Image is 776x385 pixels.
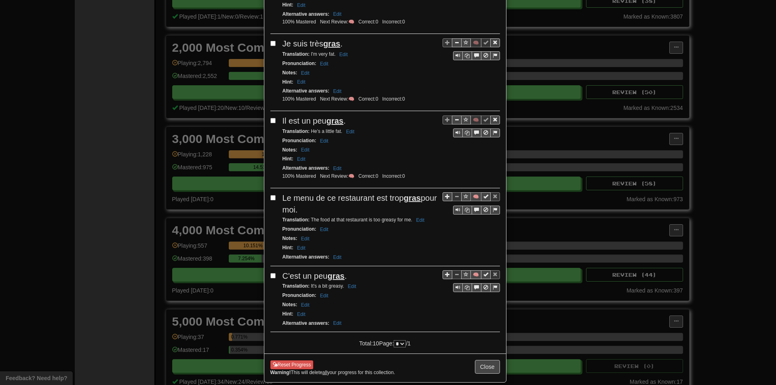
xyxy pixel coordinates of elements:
button: Edit [318,291,331,300]
li: Next Review: 🧠 [318,173,356,180]
button: Edit [337,50,350,59]
button: Edit [299,301,312,309]
button: Edit [299,69,312,78]
strong: Hint : [283,2,293,8]
strong: Warning! [270,370,291,375]
button: Edit [331,253,344,262]
div: Sentence controls [453,51,500,60]
button: Reset Progress [270,360,314,369]
strong: Hint : [283,311,293,317]
li: Incorrect: 0 [380,96,407,103]
button: 🧠 [470,192,481,201]
button: Edit [331,10,344,19]
li: Correct: 0 [356,19,380,25]
small: The food at that restaurant is too greasy for me. [283,217,427,223]
div: Total: 10 Page: / 1 [345,336,425,347]
li: 100% Mastered [280,173,318,180]
strong: Pronunciation : [283,61,316,66]
button: Edit [295,155,308,164]
small: I'm very fat. [283,51,350,57]
button: Edit [331,87,344,96]
button: 🧠 [470,38,481,47]
strong: Hint : [283,245,293,250]
li: Next Review: 🧠 [318,19,356,25]
strong: Pronunciation : [283,226,316,232]
button: Edit [299,234,312,243]
button: Edit [318,225,331,234]
button: Edit [318,137,331,145]
span: C'est un peu . [283,271,347,280]
button: Edit [346,282,359,291]
strong: Pronunciation : [283,138,316,143]
strong: Translation : [283,128,310,134]
strong: Notes : [283,70,297,76]
button: Edit [295,78,308,86]
strong: Hint : [283,79,293,85]
strong: Alternative answers : [283,11,329,17]
strong: Alternative answers : [283,88,329,94]
span: Je suis très . [283,39,343,48]
li: Incorrect: 0 [380,173,407,180]
u: all [323,370,327,375]
div: Sentence controls [443,270,500,292]
div: Sentence controls [443,38,500,60]
div: Sentence controls [443,115,500,137]
strong: Translation : [283,283,310,289]
u: gras [404,194,421,202]
button: Edit [331,164,344,173]
button: Edit [295,310,308,319]
button: Close [475,360,500,374]
div: Sentence controls [453,206,500,215]
li: Incorrect: 0 [380,19,407,25]
button: 🧠 [470,270,481,279]
button: Edit [318,59,331,68]
u: gras [326,116,343,125]
li: Next Review: 🧠 [318,96,356,103]
strong: Alternative answers : [283,165,329,171]
li: 100% Mastered [280,19,318,25]
div: Sentence controls [453,128,500,137]
button: Edit [344,127,357,136]
li: Correct: 0 [356,96,380,103]
li: Correct: 0 [356,173,380,180]
strong: Alternative answers : [283,320,329,326]
u: gras [327,271,344,280]
button: Edit [413,216,427,225]
button: Edit [331,319,344,328]
li: 100% Mastered [280,96,318,103]
div: Sentence controls [453,283,500,292]
u: gras [323,39,340,48]
div: Sentence controls [443,192,500,215]
strong: Translation : [283,217,310,223]
strong: Notes : [283,236,297,241]
button: Edit [295,244,308,252]
span: Il est un peu . [283,116,346,125]
small: He's a little fat. [283,128,357,134]
button: Edit [295,1,308,10]
strong: Alternative answers : [283,254,329,260]
strong: Hint : [283,156,293,162]
strong: Pronunciation : [283,292,316,298]
button: 🧠 [470,116,481,124]
strong: Notes : [283,147,297,153]
small: This will delete your progress for this collection. [270,369,395,376]
span: Le menu de ce restaurant est trop pour moi. [283,194,437,214]
button: Edit [299,145,312,154]
strong: Notes : [283,302,297,307]
small: It's a bit greasy. [283,283,359,289]
strong: Translation : [283,51,310,57]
